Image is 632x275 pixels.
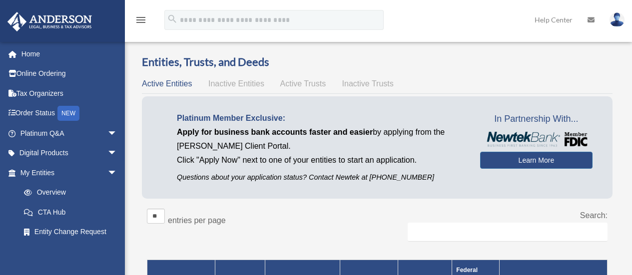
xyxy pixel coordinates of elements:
[177,111,465,125] p: Platinum Member Exclusive:
[107,123,127,144] span: arrow_drop_down
[57,106,79,121] div: NEW
[14,183,122,203] a: Overview
[4,12,95,31] img: Anderson Advisors Platinum Portal
[168,216,226,225] label: entries per page
[135,17,147,26] a: menu
[177,153,465,167] p: Click "Apply Now" next to one of your entities to start an application.
[7,123,132,143] a: Platinum Q&Aarrow_drop_down
[208,79,264,88] span: Inactive Entities
[7,64,132,84] a: Online Ordering
[480,111,593,127] span: In Partnership With...
[177,125,465,153] p: by applying from the [PERSON_NAME] Client Portal.
[142,54,613,70] h3: Entities, Trusts, and Deeds
[7,103,132,124] a: Order StatusNEW
[14,202,127,222] a: CTA Hub
[142,79,192,88] span: Active Entities
[342,79,394,88] span: Inactive Trusts
[580,211,608,220] label: Search:
[177,171,465,184] p: Questions about your application status? Contact Newtek at [PHONE_NUMBER]
[7,163,127,183] a: My Entitiesarrow_drop_down
[107,163,127,183] span: arrow_drop_down
[480,152,593,169] a: Learn More
[610,12,625,27] img: User Pic
[7,44,132,64] a: Home
[177,128,373,136] span: Apply for business bank accounts faster and easier
[167,13,178,24] i: search
[7,83,132,103] a: Tax Organizers
[485,132,588,147] img: NewtekBankLogoSM.png
[280,79,326,88] span: Active Trusts
[107,143,127,164] span: arrow_drop_down
[7,143,132,163] a: Digital Productsarrow_drop_down
[135,14,147,26] i: menu
[14,222,127,242] a: Entity Change Request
